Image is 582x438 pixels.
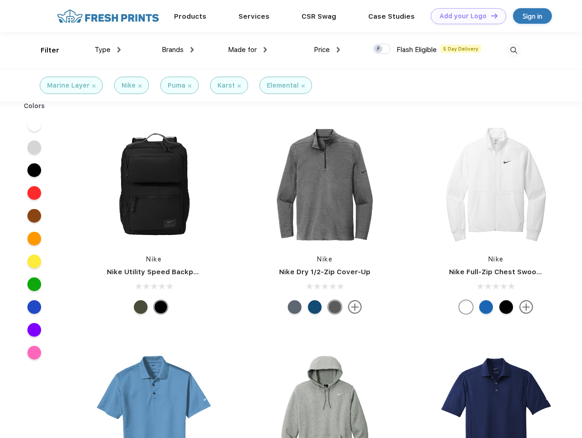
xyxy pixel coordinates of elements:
a: Nike [488,255,504,263]
img: filter_cancel.svg [92,84,95,88]
img: filter_cancel.svg [302,84,305,88]
div: Elemental [267,81,299,90]
div: Black [154,300,168,314]
a: Nike Dry 1/2-Zip Cover-Up [279,268,370,276]
a: Nike [146,255,162,263]
img: dropdown.png [190,47,194,52]
img: dropdown.png [337,47,340,52]
img: filter_cancel.svg [188,84,191,88]
div: Add your Logo [439,12,487,20]
a: Sign in [513,8,552,24]
div: Filter [41,45,59,56]
img: dropdown.png [264,47,267,52]
span: Flash Eligible [397,46,437,54]
a: Nike [317,255,333,263]
div: Navy Heather [288,300,302,314]
div: Karst [217,81,235,90]
div: Nike [122,81,136,90]
a: Nike Utility Speed Backpack [107,268,206,276]
span: 5 Day Delivery [440,45,481,53]
img: func=resize&h=266 [264,124,386,245]
div: Gym Blue [308,300,322,314]
img: filter_cancel.svg [238,84,241,88]
div: Black [499,300,513,314]
img: fo%20logo%202.webp [54,8,162,24]
div: White [459,300,473,314]
div: Marine Layer [47,81,90,90]
img: dropdown.png [117,47,121,52]
a: Nike Full-Zip Chest Swoosh Jacket [449,268,571,276]
img: func=resize&h=266 [435,124,557,245]
img: more.svg [348,300,362,314]
div: Cargo Khaki [134,300,148,314]
div: Puma [168,81,185,90]
span: Made for [228,46,257,54]
a: Services [238,12,270,21]
span: Type [95,46,111,54]
div: Colors [17,101,52,111]
img: desktop_search.svg [506,43,521,58]
div: Royal [479,300,493,314]
a: CSR Swag [302,12,336,21]
img: DT [491,13,497,18]
a: Products [174,12,206,21]
img: func=resize&h=266 [93,124,215,245]
span: Brands [162,46,184,54]
div: Black Heather [328,300,342,314]
img: filter_cancel.svg [138,84,142,88]
span: Price [314,46,330,54]
div: Sign in [523,11,542,21]
img: more.svg [519,300,533,314]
